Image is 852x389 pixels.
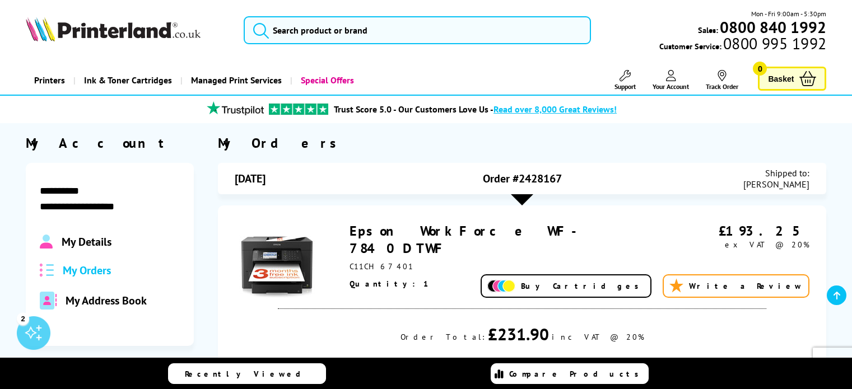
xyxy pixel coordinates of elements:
[401,332,485,342] div: Order Total:
[753,62,767,76] span: 0
[718,22,826,32] a: 0800 840 1992
[481,274,651,298] a: Buy Cartridges
[653,70,689,91] a: Your Account
[235,171,266,186] span: [DATE]
[743,179,809,190] span: [PERSON_NAME]
[63,263,111,278] span: My Orders
[698,25,718,35] span: Sales:
[350,222,589,257] a: Epson WorkForce WF-7840DTWF
[202,101,269,115] img: trustpilot rating
[62,235,111,249] span: My Details
[614,82,636,91] span: Support
[350,261,672,271] div: C11CH67401
[350,279,430,289] span: Quantity: 1
[491,363,649,384] a: Compare Products
[653,82,689,91] span: Your Account
[168,363,326,384] a: Recently Viewed
[488,323,549,345] div: £231.90
[244,16,591,44] input: Search product or brand
[552,332,644,342] div: inc VAT @ 20%
[26,134,194,152] div: My Account
[26,17,230,44] a: Printerland Logo
[290,66,362,95] a: Special Offers
[672,222,809,240] div: £193.25
[721,38,826,49] span: 0800 995 1992
[235,222,319,306] img: Epson WorkForce WF-7840DTWF
[758,67,826,91] a: Basket 0
[334,104,617,115] a: Trust Score 5.0 - Our Customers Love Us -Read over 8,000 Great Reviews!
[66,293,147,308] span: My Address Book
[614,70,636,91] a: Support
[26,66,73,95] a: Printers
[40,235,53,249] img: Profile.svg
[743,167,809,179] span: Shipped to:
[768,71,794,86] span: Basket
[751,8,826,19] span: Mon - Fri 9:00am - 5:30pm
[509,369,645,379] span: Compare Products
[180,66,290,95] a: Managed Print Services
[269,104,328,115] img: trustpilot rating
[40,292,57,310] img: address-book-duotone-solid.svg
[521,281,645,291] span: Buy Cartridges
[720,17,826,38] b: 0800 840 1992
[26,17,201,41] img: Printerland Logo
[483,171,562,186] span: Order #2428167
[73,66,180,95] a: Ink & Toner Cartridges
[17,312,29,325] div: 2
[706,70,738,91] a: Track Order
[672,240,809,250] div: ex VAT @ 20%
[185,369,312,379] span: Recently Viewed
[40,264,54,276] img: all-order.svg
[493,104,617,115] span: Read over 8,000 Great Reviews!
[689,281,803,291] span: Write a Review
[487,280,515,293] img: Add Cartridges
[218,134,827,152] div: My Orders
[663,274,809,298] a: Write a Review
[659,38,826,51] span: Customer Service:
[84,66,172,95] span: Ink & Toner Cartridges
